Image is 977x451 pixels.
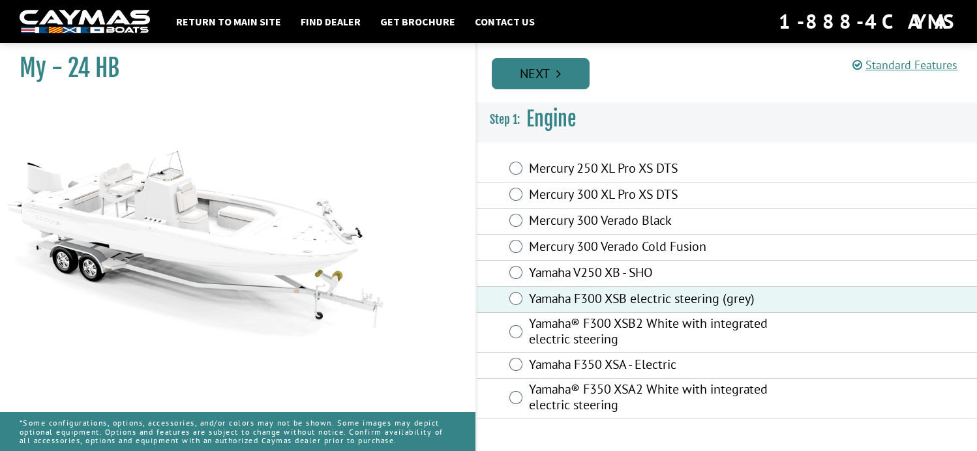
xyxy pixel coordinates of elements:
a: Get Brochure [374,13,462,30]
a: Find Dealer [294,13,367,30]
a: Return to main site [170,13,288,30]
label: Yamaha® F300 XSB2 White with integrated electric steering [529,315,798,350]
h3: Engine [477,95,977,143]
label: Mercury 300 XL Pro XS DTS [529,186,798,205]
label: Mercury 300 Verado Black [529,212,798,231]
img: white-logo-c9c8dbefe5ff5ceceb0f0178aa75bf4bb51f6bca0971e226c86eb53dfe498488.png [20,10,150,34]
a: Next [492,58,590,89]
label: Yamaha F300 XSB electric steering (grey) [529,291,798,310]
label: Yamaha® F350 XSA2 White with integrated electric steering [529,381,798,416]
a: Contact Us [468,13,541,30]
label: Yamaha F350 XSA - Electric [529,356,798,375]
h1: My - 24 HB [20,53,443,83]
label: Yamaha V250 XB - SHO [529,265,798,284]
p: *Some configurations, options, accessories, and/or colors may not be shown. Some images may depic... [20,412,456,451]
label: Mercury 300 Verado Cold Fusion [529,239,798,257]
label: Mercury 250 XL Pro XS DTS [529,160,798,179]
ul: Pagination [489,56,977,89]
div: 1-888-4CAYMAS [779,7,957,36]
a: Standard Features [852,57,957,72]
